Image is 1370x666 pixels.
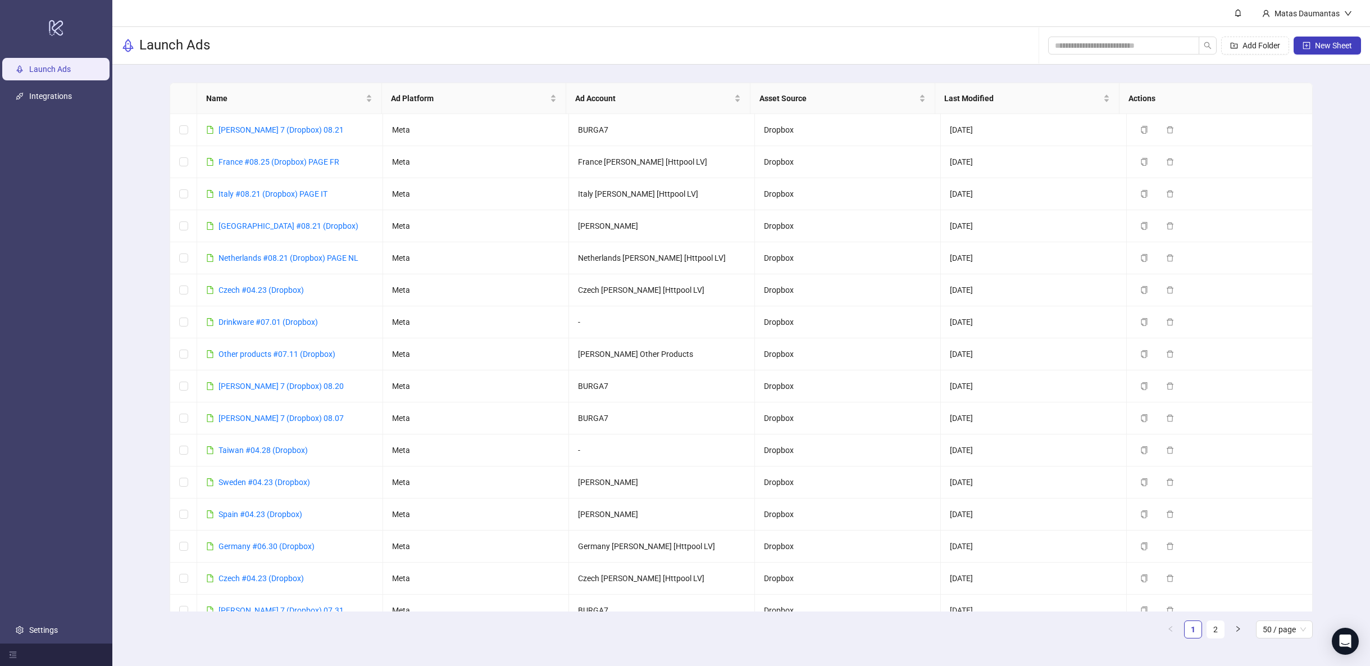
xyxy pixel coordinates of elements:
[1166,350,1174,358] span: delete
[569,531,755,563] td: Germany [PERSON_NAME] [Httpool LV]
[206,158,214,166] span: file
[1229,620,1247,638] li: Next Page
[941,146,1127,178] td: [DATE]
[750,83,935,114] th: Asset Source
[1166,478,1174,486] span: delete
[29,626,58,635] a: Settings
[206,478,214,486] span: file
[206,286,214,294] span: file
[1166,414,1174,422] span: delete
[383,466,569,499] td: Meta
[206,414,214,422] span: file
[1140,126,1148,134] span: copy
[569,210,755,242] td: [PERSON_NAME]
[1166,382,1174,390] span: delete
[941,595,1127,627] td: [DATE]
[1166,510,1174,518] span: delete
[569,595,755,627] td: BURGA7
[569,499,755,531] td: [PERSON_NAME]
[206,350,214,358] span: file
[1166,254,1174,262] span: delete
[1207,621,1224,638] a: 2
[569,370,755,402] td: BURGA7
[383,338,569,370] td: Meta
[1242,41,1280,50] span: Add Folder
[569,434,755,466] td: -
[1140,510,1148,518] span: copy
[219,350,335,359] a: Other products #07.11 (Dropbox)
[206,542,214,550] span: file
[1166,446,1174,454] span: delete
[755,402,941,434] td: Dropbox
[1140,382,1148,390] span: copy
[755,338,941,370] td: Dropbox
[206,126,214,134] span: file
[941,114,1127,146] td: [DATE]
[1166,158,1174,166] span: delete
[1235,626,1241,632] span: right
[383,178,569,210] td: Meta
[1166,542,1174,550] span: delete
[566,83,750,114] th: Ad Account
[383,531,569,563] td: Meta
[383,563,569,595] td: Meta
[383,499,569,531] td: Meta
[383,402,569,434] td: Meta
[1270,7,1344,20] div: Matas Daumantas
[941,531,1127,563] td: [DATE]
[29,65,71,74] a: Launch Ads
[383,595,569,627] td: Meta
[941,338,1127,370] td: [DATE]
[935,83,1119,114] th: Last Modified
[1166,606,1174,614] span: delete
[206,446,214,454] span: file
[1166,574,1174,582] span: delete
[1204,42,1212,49] span: search
[391,92,548,105] span: Ad Platform
[206,382,214,390] span: file
[219,125,344,134] a: [PERSON_NAME] 7 (Dropbox) 08.21
[755,531,941,563] td: Dropbox
[755,242,941,274] td: Dropbox
[1315,41,1352,50] span: New Sheet
[197,83,381,114] th: Name
[206,222,214,230] span: file
[569,306,755,338] td: -
[941,178,1127,210] td: [DATE]
[219,221,358,230] a: [GEOGRAPHIC_DATA] #08.21 (Dropbox)
[1263,621,1306,638] span: 50 / page
[206,574,214,582] span: file
[755,595,941,627] td: Dropbox
[1162,620,1180,638] li: Previous Page
[941,499,1127,531] td: [DATE]
[1167,626,1174,632] span: left
[206,510,214,518] span: file
[755,114,941,146] td: Dropbox
[759,92,916,105] span: Asset Source
[1332,628,1359,655] div: Open Intercom Messenger
[569,466,755,499] td: [PERSON_NAME]
[29,92,72,101] a: Integrations
[1256,620,1313,638] div: Page Size
[219,286,304,295] a: Czech #04.23 (Dropbox)
[1162,620,1180,638] button: left
[1119,83,1304,114] th: Actions
[219,478,310,487] a: Sweden #04.23 (Dropbox)
[219,253,358,262] a: Netherlands #08.21 (Dropbox) PAGE NL
[941,210,1127,242] td: [DATE]
[1185,621,1201,638] a: 1
[1344,10,1352,17] span: down
[206,606,214,614] span: file
[941,370,1127,402] td: [DATE]
[755,146,941,178] td: Dropbox
[1140,606,1148,614] span: copy
[383,210,569,242] td: Meta
[1303,42,1310,49] span: plus-square
[1221,37,1289,55] button: Add Folder
[383,114,569,146] td: Meta
[121,39,135,52] span: rocket
[206,318,214,326] span: file
[569,338,755,370] td: [PERSON_NAME] Other Products
[383,370,569,402] td: Meta
[569,563,755,595] td: Czech [PERSON_NAME] [Httpool LV]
